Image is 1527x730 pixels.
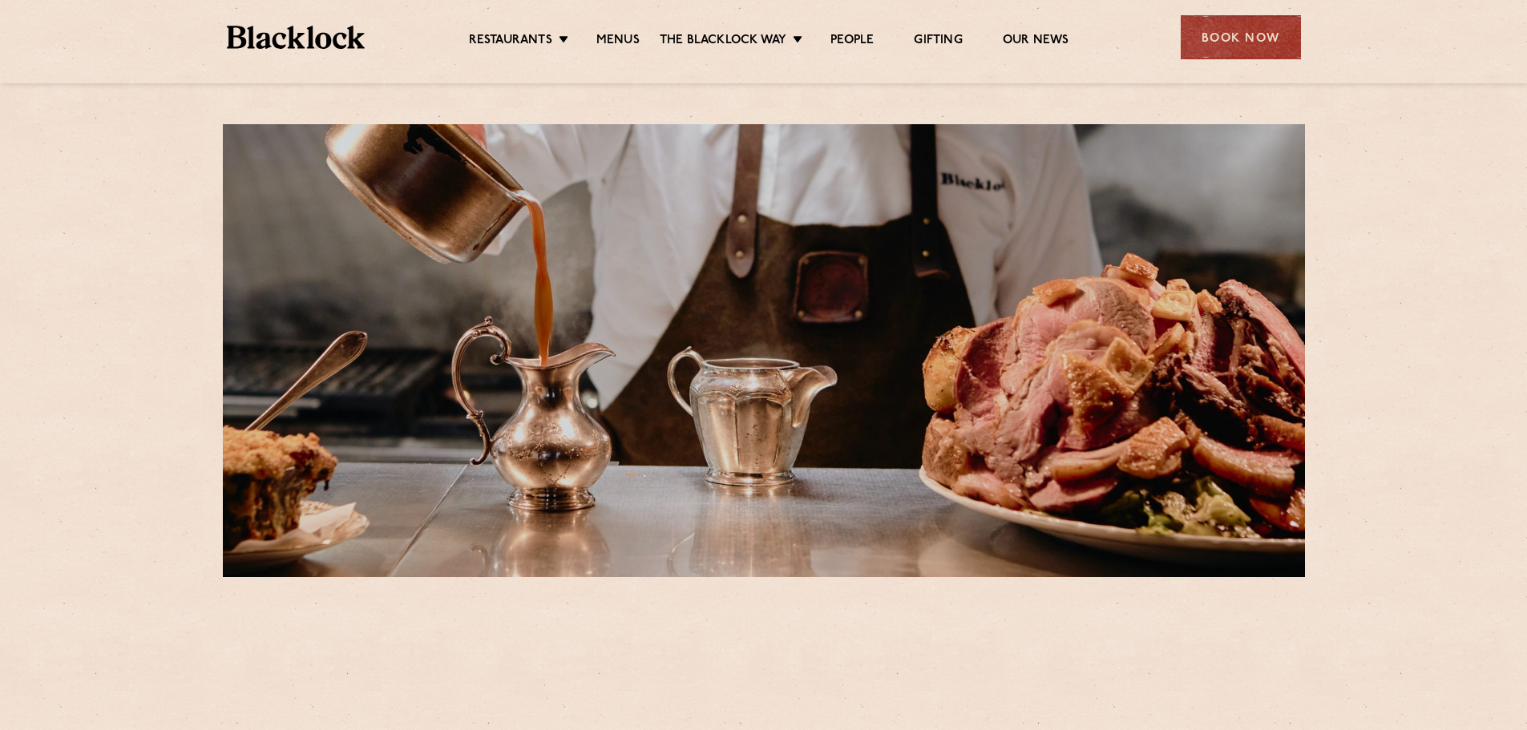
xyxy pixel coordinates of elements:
a: Menus [596,33,640,50]
div: Book Now [1181,15,1301,59]
img: BL_Textured_Logo-footer-cropped.svg [227,26,366,49]
a: People [830,33,874,50]
a: Our News [1003,33,1069,50]
a: Gifting [914,33,962,50]
a: The Blacklock Way [660,33,786,50]
a: Restaurants [469,33,552,50]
